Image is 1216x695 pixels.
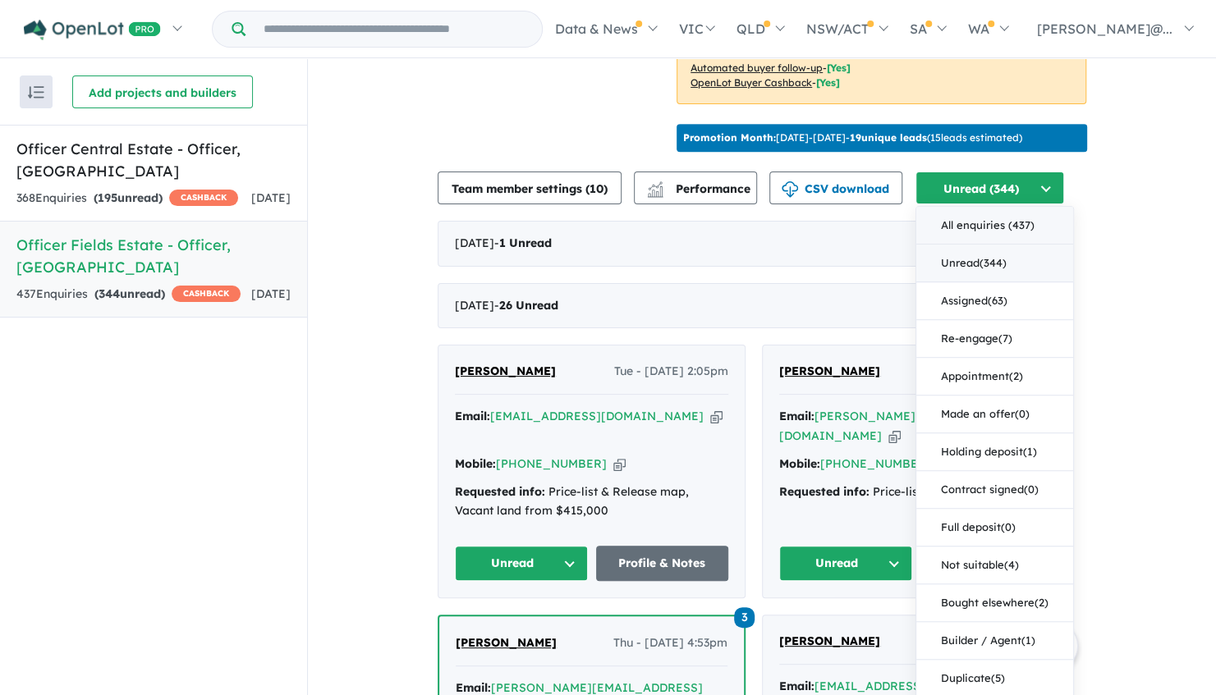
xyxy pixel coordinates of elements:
[456,635,557,650] span: [PERSON_NAME]
[916,358,1073,396] button: Appointment(2)
[691,76,812,89] u: OpenLot Buyer Cashback
[850,131,927,144] b: 19 unique leads
[499,235,506,250] span: 1
[455,364,556,378] span: [PERSON_NAME]
[816,76,840,89] span: [Yes]
[691,47,810,59] u: Social media retargeting
[683,131,776,144] b: Promotion Month:
[779,633,880,648] span: [PERSON_NAME]
[915,171,1064,204] button: Unread (344)
[734,607,755,628] span: 3
[94,286,165,301] strong: ( unread)
[455,482,728,522] div: Price-list & Release map, Vacant land from $415,000
[888,428,901,445] button: Copy
[1037,21,1172,37] span: [PERSON_NAME]@...
[916,320,1073,358] button: Re-engage(7)
[916,282,1073,320] button: Assigned(63)
[710,408,723,425] button: Copy
[779,679,814,693] strong: Email:
[456,633,557,653] a: [PERSON_NAME]
[916,509,1073,546] button: Full deposit(0)
[455,546,588,581] button: Unread
[455,235,552,250] span: [DATE] -
[16,189,238,208] div: 368 Enquir ies
[590,181,603,196] span: 10
[648,181,663,190] img: line-chart.svg
[779,409,814,423] strong: Email:
[16,234,291,278] h5: Officer Fields Estate - Officer , [GEOGRAPHIC_DATA]
[734,606,755,628] a: 3
[94,190,163,205] strong: ( unread)
[683,130,1022,145] p: [DATE] - [DATE] - ( 15 leads estimated)
[251,190,291,205] span: [DATE]
[456,680,491,695] strong: Email:
[455,409,490,423] strong: Email:
[779,484,870,499] strong: Requested info:
[647,186,663,197] img: bar-chart.svg
[779,456,820,471] strong: Mobile:
[509,235,552,250] span: Unread
[16,285,241,304] div: 437 Enquir ies
[516,298,558,313] span: Unread
[769,171,902,204] button: CSV download
[916,584,1073,622] button: Bought elsewhere(2)
[16,138,291,182] h5: Officer Central Estate - Officer , [GEOGRAPHIC_DATA]
[779,364,880,378] span: [PERSON_NAME]
[779,409,1026,443] a: [PERSON_NAME][EMAIL_ADDRESS][DOMAIN_NAME]
[496,456,607,471] a: [PHONE_NUMBER]
[634,171,757,204] button: Performance
[172,286,241,302] span: CASHBACK
[614,362,728,382] span: Tue - [DATE] 2:05pm
[499,298,512,313] span: 26
[916,471,1073,509] button: Contract signed(0)
[251,286,291,301] span: [DATE]
[916,396,1073,433] button: Made an offer(0)
[490,409,704,423] a: [EMAIL_ADDRESS][DOMAIN_NAME]
[455,484,545,499] strong: Requested info:
[779,546,912,581] button: Unread
[24,20,161,40] img: Openlot PRO Logo White
[249,11,539,47] input: Try estate name, suburb, builder or developer
[814,47,968,59] span: [Refer to your promoted plan]
[779,362,880,382] a: [PERSON_NAME]
[779,482,1053,502] div: Price-list & Release map
[916,245,1073,282] button: Unread(344)
[691,62,823,74] u: Automated buyer follow-up
[916,207,1073,245] button: All enquiries (437)
[827,62,851,74] span: [Yes]
[916,622,1073,660] button: Builder / Agent(1)
[99,286,120,301] span: 344
[72,75,253,108] button: Add projects and builders
[28,86,44,98] img: sort.svg
[613,455,626,473] button: Copy
[779,632,880,652] a: [PERSON_NAME]
[916,433,1073,471] button: Holding deposit(1)
[438,171,622,204] button: Team member settings (10)
[169,190,238,206] span: CASHBACK
[455,362,556,382] a: [PERSON_NAME]
[455,298,558,313] span: [DATE] -
[916,546,1073,584] button: Not suitable(4)
[782,181,798,198] img: download icon
[820,456,931,471] a: [PHONE_NUMBER]
[814,679,1028,693] a: [EMAIL_ADDRESS][DOMAIN_NAME]
[98,190,117,205] span: 195
[596,546,729,581] a: Profile & Notes
[613,633,727,653] span: Thu - [DATE] 4:53pm
[455,456,496,471] strong: Mobile:
[649,181,750,196] span: Performance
